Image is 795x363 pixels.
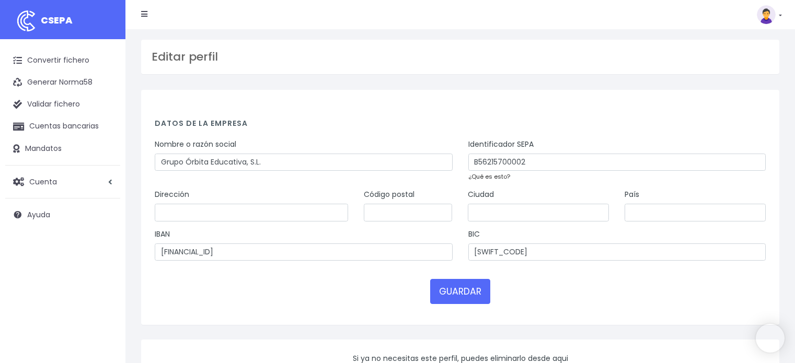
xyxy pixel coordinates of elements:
a: Cuenta [5,171,120,193]
label: IBAN [155,229,170,240]
button: GUARDAR [430,279,490,304]
h3: Editar perfil [152,50,769,64]
span: CSEPA [41,14,73,27]
a: Mandatos [5,138,120,160]
label: BIC [468,229,480,240]
a: ¿Qué es esto? [468,172,510,181]
a: Validar fichero [5,93,120,115]
label: Nombre o razón social [155,139,236,150]
img: logo [13,8,39,34]
label: Ciudad [468,189,494,200]
label: Dirección [155,189,189,200]
span: Cuenta [29,176,57,186]
a: Convertir fichero [5,50,120,72]
a: Cuentas bancarias [5,115,120,137]
label: Identificador SEPA [468,139,534,150]
a: Ayuda [5,204,120,226]
a: Generar Norma58 [5,72,120,93]
label: Código postal [364,189,414,200]
img: profile [757,5,776,24]
label: País [625,189,639,200]
span: Ayuda [27,209,50,220]
h4: Datos de la empresa [155,119,766,133]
